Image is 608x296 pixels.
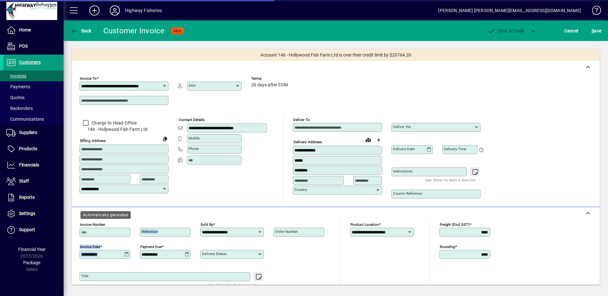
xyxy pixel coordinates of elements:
[498,28,501,33] span: P
[174,29,182,33] span: NEW
[19,162,39,167] span: Financials
[23,260,40,265] span: Package
[260,52,411,58] span: Account 146 - Hollywood Fish Farm Ltd is over their credit limit by $20764.20
[19,146,37,151] span: Products
[440,245,455,249] mat-label: Rounding
[81,274,88,278] mat-label: Title
[3,141,64,157] a: Products
[484,25,527,37] button: Post & Email
[3,38,64,54] a: POS
[251,83,288,88] span: 20 days after EOM
[209,281,259,288] mat-hint: Use 'Enter' to start a new line
[19,211,35,216] span: Settings
[3,22,64,38] a: Home
[587,1,600,22] a: Knowledge Base
[6,117,44,122] span: Communications
[373,135,383,145] button: Choose address
[3,157,64,173] a: Financials
[564,26,578,36] span: Cancel
[125,5,162,16] div: Highway Fisheries
[294,187,307,192] mat-label: Country
[6,95,24,100] span: Quotes
[3,81,64,92] a: Payments
[19,178,29,184] span: Staff
[64,25,99,37] app-page-header-button: Back
[142,229,158,234] mat-label: Reference
[6,106,33,111] span: Backorders
[251,77,289,81] span: Terms
[487,28,524,33] span: ost & Email
[440,222,469,227] mat-label: Freight (excl GST)
[19,195,35,200] span: Reports
[79,126,169,133] span: 146 - Hollywood Fish Farm Ltd
[350,222,379,227] mat-label: Product location
[90,120,137,126] label: Charge to Head Office
[19,44,28,49] span: POS
[19,227,35,232] span: Support
[202,252,226,256] mat-label: Delivery status
[201,222,213,227] mat-label: Sold by
[105,5,125,16] button: Profile
[3,125,64,141] a: Suppliers
[19,27,31,32] span: Home
[591,26,601,36] span: ave
[393,147,415,151] mat-label: Delivery date
[3,190,64,205] a: Reports
[563,25,580,37] button: Cancel
[3,173,64,189] a: Staff
[590,25,603,37] button: Save
[189,146,199,151] mat-label: Phone
[103,26,165,36] div: Customer Invoice
[3,71,64,81] a: Invoices
[140,245,162,249] mat-label: Payment due
[393,124,411,129] mat-label: Deliver via
[6,73,26,78] span: Invoices
[189,136,200,140] mat-label: Mobile
[3,222,64,238] a: Support
[19,130,37,135] span: Suppliers
[444,147,466,151] mat-label: Delivery time
[3,92,64,103] a: Quotes
[18,247,46,252] span: Financial Year
[6,84,30,89] span: Payments
[80,222,105,227] mat-label: Invoice number
[70,28,92,33] span: Back
[160,134,170,144] button: Copy to Delivery address
[591,28,594,33] span: S
[69,25,93,37] button: Back
[425,176,475,184] mat-hint: Use 'Enter' to start a new line
[363,135,373,145] a: View on map
[393,169,412,173] mat-label: Instructions
[293,118,310,122] mat-label: Deliver To
[3,114,64,124] a: Communications
[84,5,105,16] button: Add
[3,206,64,222] a: Settings
[80,76,97,81] mat-label: Invoice To
[393,191,422,196] mat-label: Courier Reference
[275,229,298,234] mat-label: Order number
[80,211,131,219] div: Automatically generated
[3,103,64,114] a: Backorders
[438,5,581,16] div: [PERSON_NAME] [PERSON_NAME][EMAIL_ADDRESS][DOMAIN_NAME]
[189,83,196,88] mat-label: Attn
[19,60,41,65] span: Customers
[80,245,100,249] mat-label: Invoice date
